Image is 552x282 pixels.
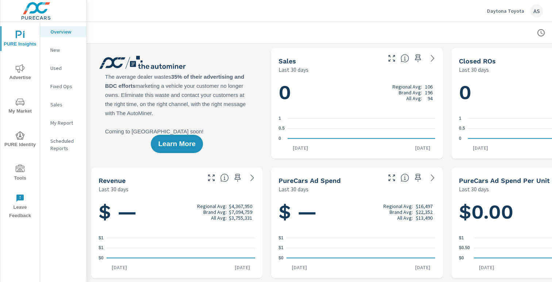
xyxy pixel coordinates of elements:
h5: Revenue [99,177,126,184]
span: Leave Feedback [3,194,38,220]
text: $0 [459,255,464,261]
h5: Closed ROs [459,57,496,65]
span: PURE Insights [3,31,38,48]
p: [DATE] [107,264,132,271]
div: nav menu [0,22,40,223]
text: $0 [279,255,284,261]
p: Used [50,64,81,72]
button: Learn More [151,135,203,153]
div: AS [530,4,543,17]
h1: $ — [99,200,255,224]
h1: 0 [279,80,435,105]
p: Last 30 days [459,185,489,193]
p: Scheduled Reports [50,137,81,152]
p: $16,497 [416,203,433,209]
span: Save this to your personalized report [412,172,424,184]
p: $13,490 [416,215,433,221]
button: Make Fullscreen [386,172,398,184]
span: Tools [3,165,38,183]
p: Brand Avg: [399,90,422,95]
p: [DATE] [288,144,313,152]
p: All Avg: [397,215,413,221]
a: See more details in report [427,172,438,184]
a: See more details in report [427,52,438,64]
div: My Report [40,117,87,128]
div: Fixed Ops [40,81,87,92]
p: My Report [50,119,81,126]
div: Overview [40,26,87,37]
button: Make Fullscreen [206,172,217,184]
span: Total sales revenue over the selected date range. [Source: This data is sourced from the dealer’s... [220,173,229,182]
text: 1 [459,116,461,121]
p: New [50,46,81,54]
span: Number of vehicles sold by the dealership over the selected date range. [Source: This data is sou... [400,54,409,63]
text: $1 [279,235,284,240]
p: [DATE] [474,264,499,271]
p: Last 30 days [279,185,308,193]
span: Total cost of media for all PureCars channels for the selected dealership group over the selected... [400,173,409,182]
text: $0 [99,255,104,261]
text: 0 [459,136,461,141]
text: 0.5 [279,126,285,131]
text: 0.5 [459,126,465,131]
p: Last 30 days [459,65,489,74]
p: $3,755,331 [229,215,252,221]
div: New [40,44,87,55]
p: Brand Avg: [390,209,413,215]
div: Sales [40,99,87,110]
p: [DATE] [410,264,436,271]
p: Brand Avg: [203,209,227,215]
div: Used [40,63,87,74]
h1: $ — [279,200,435,224]
button: Make Fullscreen [386,52,398,64]
p: [DATE] [410,144,436,152]
h5: PureCars Ad Spend [279,177,341,184]
span: My Market [3,98,38,115]
p: $22,352 [416,209,433,215]
p: 106 [425,84,433,90]
p: All Avg: [406,95,422,101]
div: Scheduled Reports [40,136,87,154]
span: Save this to your personalized report [232,172,244,184]
span: Learn More [158,141,195,147]
span: PURE Identity [3,131,38,149]
p: [DATE] [230,264,255,271]
p: $7,094,759 [229,209,252,215]
p: [DATE] [468,144,493,152]
p: 94 [428,95,433,101]
p: Fixed Ops [50,83,81,90]
text: $1 [99,246,104,251]
text: 1 [279,116,281,121]
h5: Sales [279,57,296,65]
p: Last 30 days [99,185,129,193]
text: $1 [99,235,104,240]
text: $1 [279,246,284,251]
p: Last 30 days [279,65,308,74]
p: Regional Avg: [392,84,422,90]
span: Advertise [3,64,38,82]
p: Sales [50,101,81,108]
span: Save this to your personalized report [412,52,424,64]
p: [DATE] [287,264,312,271]
p: Overview [50,28,81,35]
p: All Avg: [211,215,227,221]
p: $4,367,950 [229,203,252,209]
p: Regional Avg: [197,203,227,209]
p: Daytona Toyota [487,8,524,14]
text: $1 [459,235,464,240]
p: 196 [425,90,433,95]
p: Regional Avg: [383,203,413,209]
text: 0 [279,136,281,141]
a: See more details in report [246,172,258,184]
text: $0.50 [459,246,470,251]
